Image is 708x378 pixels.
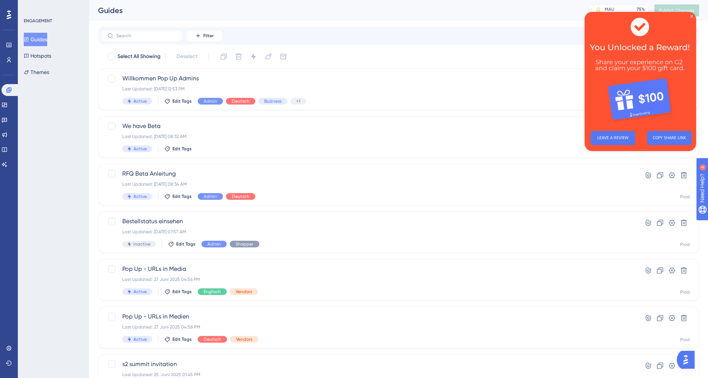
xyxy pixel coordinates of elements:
button: Filter [186,30,223,42]
iframe: UserGuiding AI Assistant Launcher [677,349,699,371]
div: Last Updated: [DATE] 12:53 PM [122,86,615,92]
div: ENGAGEMENT [24,18,52,24]
span: Pop Up - URLs in Media [122,265,615,273]
span: Deutsch [232,193,249,199]
span: Need Help? [17,2,46,11]
div: MAU [605,6,614,12]
span: Admin [207,241,221,247]
div: Prod [680,289,690,295]
button: Hotspots [24,49,51,63]
div: Prod [680,337,690,343]
div: Last Updated: [DATE] 08:34 AM [122,181,615,187]
span: We have Beta [122,122,615,131]
span: Edit Tags [172,98,192,104]
span: Active [133,289,147,295]
div: Last Updated: [DATE] 08:32 AM [122,134,615,140]
div: Guides [98,5,570,16]
button: Themes [24,65,49,79]
span: Willkommen Pop Up Admins [122,74,615,83]
span: Edit Tags [172,146,192,152]
button: Edit Tags [164,336,192,342]
div: 4 [52,4,54,10]
button: Edit Tags [164,289,192,295]
div: Prod [680,194,690,200]
button: Edit Tags [164,98,192,104]
div: Close Preview [106,3,109,6]
input: Search [116,33,177,38]
span: Edit Tags [172,193,192,199]
span: Active [133,98,147,104]
div: Last Updated: [DATE] 07:57 AM [122,229,615,235]
button: Edit Tags [168,241,195,247]
span: Edit Tags [176,241,195,247]
div: Last Updated: 27. Juni 2025 04:56 PM [122,276,615,282]
span: Business [264,98,281,104]
span: Deutsch [232,98,249,104]
button: Edit Tags [164,146,192,152]
span: Publish Changes [659,7,695,13]
span: Select All Showing [117,52,161,61]
button: COPY SHARE LINK [62,119,107,133]
div: Last Updated: 25. Juni 2025 01:45 PM [122,372,615,378]
span: Bestellstatus einsehen [122,217,615,226]
span: Edit Tags [172,289,192,295]
span: Inactive [133,241,151,247]
span: Active [133,146,147,152]
span: Vendors [236,336,252,342]
span: Edit Tags [172,336,192,342]
div: Prod [680,241,690,247]
div: Last Updated: 27. Juni 2025 04:58 PM [122,324,615,330]
span: s2 summit invitation [122,360,615,369]
button: LEAVE A REVIEW [6,119,51,133]
span: Vendors [236,289,252,295]
button: Publish Changes [654,4,699,16]
button: Guides [24,33,47,46]
span: Active [133,193,147,199]
span: RFQ Beta Anleitung [122,169,615,178]
span: Active [133,336,147,342]
span: Deselect [177,52,197,61]
span: Shopper [236,241,253,247]
span: Admin [204,98,217,104]
span: Englisch [204,289,221,295]
span: Deutsch [204,336,221,342]
div: 75 % [637,6,645,12]
span: Admin [204,193,217,199]
span: Filter [203,33,214,39]
span: +1 [296,98,300,104]
span: Pop Up - URLs in Medien [122,312,615,321]
button: Deselect [170,50,204,63]
button: Edit Tags [164,193,192,199]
